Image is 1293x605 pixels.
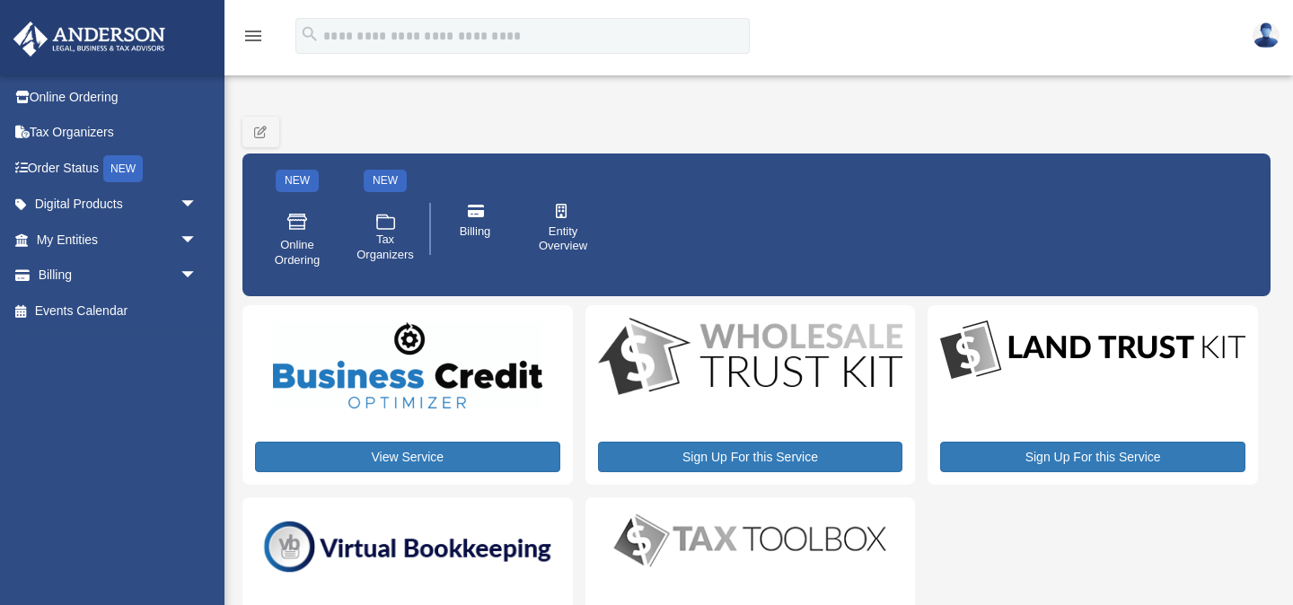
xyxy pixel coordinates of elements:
[8,22,171,57] img: Anderson Advisors Platinum Portal
[180,258,215,294] span: arrow_drop_down
[272,238,322,268] span: Online Ordering
[356,232,414,263] span: Tax Organizers
[255,442,560,472] a: View Service
[13,293,224,329] a: Events Calendar
[276,170,319,192] div: NEW
[242,31,264,47] a: menu
[598,318,903,399] img: WS-Trust-Kit-lgo-1.jpg
[13,150,224,187] a: Order StatusNEW
[460,224,491,240] span: Billing
[525,191,601,267] a: Entity Overview
[300,24,320,44] i: search
[940,318,1245,383] img: LandTrust_lgo-1.jpg
[347,198,423,281] a: Tax Organizers
[437,191,513,267] a: Billing
[364,170,407,192] div: NEW
[1253,22,1280,48] img: User Pic
[13,115,224,151] a: Tax Organizers
[13,258,224,294] a: Billingarrow_drop_down
[538,224,588,255] span: Entity Overview
[598,510,903,571] img: taxtoolbox_new-1.webp
[180,222,215,259] span: arrow_drop_down
[13,222,224,258] a: My Entitiesarrow_drop_down
[103,155,143,182] div: NEW
[13,187,215,223] a: Digital Productsarrow_drop_down
[940,442,1245,472] a: Sign Up For this Service
[242,25,264,47] i: menu
[13,79,224,115] a: Online Ordering
[598,442,903,472] a: Sign Up For this Service
[180,187,215,224] span: arrow_drop_down
[259,198,335,281] a: Online Ordering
